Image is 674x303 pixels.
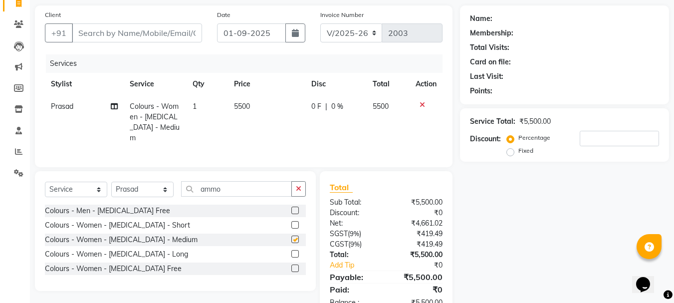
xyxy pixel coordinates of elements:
th: Total [367,73,410,95]
span: 5500 [373,102,389,111]
div: Colours - Women - [MEDICAL_DATA] - Short [45,220,190,231]
label: Client [45,10,61,19]
div: Service Total: [470,116,515,127]
div: Card on file: [470,57,511,67]
span: Prasad [51,102,73,111]
div: ₹419.49 [386,239,450,250]
span: | [325,101,327,112]
div: Colours - Women - [MEDICAL_DATA] - Medium [45,235,198,245]
span: 5500 [234,102,250,111]
div: ₹5,500.00 [519,116,551,127]
div: ( ) [322,239,386,250]
div: Payable: [322,271,386,283]
div: ( ) [322,229,386,239]
div: Discount: [470,134,501,144]
iframe: chat widget [632,263,664,293]
span: SGST [330,229,348,238]
th: Disc [305,73,367,95]
div: Points: [470,86,492,96]
div: ₹0 [386,208,450,218]
div: Membership: [470,28,513,38]
div: Discount: [322,208,386,218]
input: Search by Name/Mobile/Email/Code [72,23,202,42]
span: 0 % [331,101,343,112]
span: 9% [350,240,360,248]
div: ₹0 [386,284,450,296]
label: Date [217,10,230,19]
span: 1 [193,102,197,111]
div: ₹0 [397,260,450,271]
button: +91 [45,23,73,42]
div: Colours - Women - [MEDICAL_DATA] - Long [45,249,188,260]
div: Paid: [322,284,386,296]
span: 0 F [311,101,321,112]
div: Total: [322,250,386,260]
div: Services [46,54,450,73]
div: Sub Total: [322,197,386,208]
div: ₹5,500.00 [386,250,450,260]
span: CGST [330,240,348,249]
a: Add Tip [322,260,397,271]
span: 9% [350,230,359,238]
th: Stylist [45,73,124,95]
div: Net: [322,218,386,229]
label: Percentage [518,133,550,142]
div: Name: [470,13,492,24]
div: ₹5,500.00 [386,197,450,208]
div: Last Visit: [470,71,503,82]
div: Colours - Men - [MEDICAL_DATA] Free [45,206,170,216]
th: Price [228,73,305,95]
th: Service [124,73,187,95]
input: Search or Scan [181,181,292,197]
label: Invoice Number [320,10,364,19]
label: Fixed [518,146,533,155]
th: Action [410,73,443,95]
div: Colours - Women - [MEDICAL_DATA] Free [45,264,182,274]
div: Total Visits: [470,42,509,53]
div: ₹4,661.02 [386,218,450,229]
span: Colours - Women - [MEDICAL_DATA] - Medium [130,102,180,142]
div: ₹5,500.00 [386,271,450,283]
span: Total [330,182,353,193]
th: Qty [187,73,228,95]
div: ₹419.49 [386,229,450,239]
